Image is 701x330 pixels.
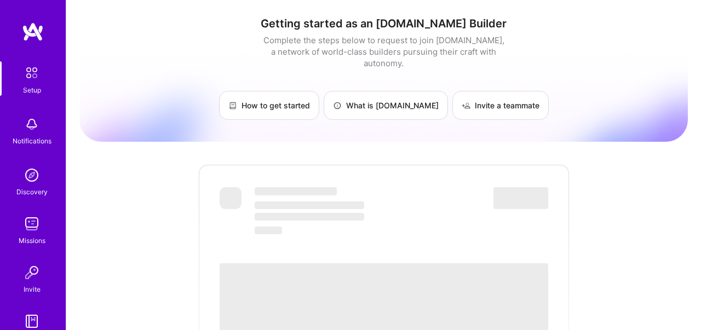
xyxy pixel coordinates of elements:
[20,61,43,84] img: setup
[255,227,282,234] span: ‌
[220,187,242,209] span: ‌
[13,135,51,147] div: Notifications
[261,34,507,69] div: Complete the steps below to request to join [DOMAIN_NAME], a network of world-class builders purs...
[255,213,364,221] span: ‌
[493,187,548,209] span: ‌
[21,164,43,186] img: discovery
[19,235,45,246] div: Missions
[23,84,41,96] div: Setup
[21,262,43,283] img: Invite
[324,91,448,120] a: What is [DOMAIN_NAME]
[255,201,364,209] span: ‌
[219,91,319,120] a: How to get started
[255,187,337,195] span: ‌
[21,113,43,135] img: bell
[22,22,44,42] img: logo
[462,101,470,110] img: Invite a teammate
[452,91,549,120] a: Invite a teammate
[16,186,48,198] div: Discovery
[21,213,43,235] img: teamwork
[24,283,41,295] div: Invite
[228,101,237,110] img: How to get started
[79,17,688,30] h1: Getting started as an [DOMAIN_NAME] Builder
[333,101,342,110] img: What is A.Team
